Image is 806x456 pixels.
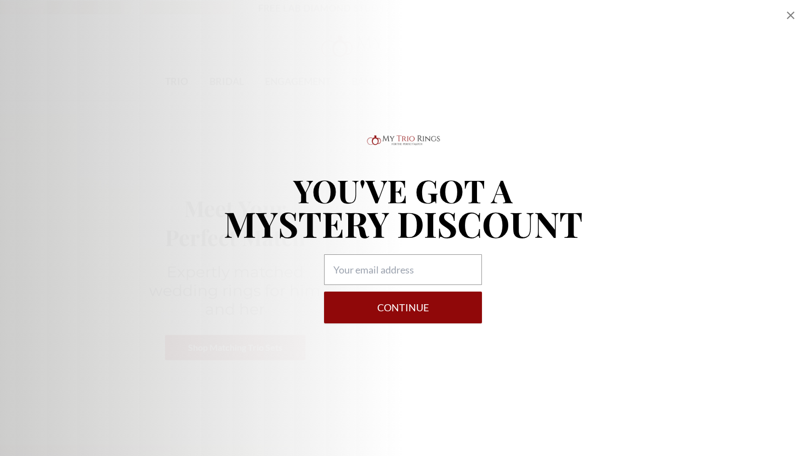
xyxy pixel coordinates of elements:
[224,174,583,206] p: YOU'VE GOT A
[324,292,482,323] button: Continue
[324,254,482,285] input: Your email address
[784,9,797,22] div: Close popup
[365,133,441,148] img: Logo
[224,206,583,241] p: MYSTERY DISCOUNT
